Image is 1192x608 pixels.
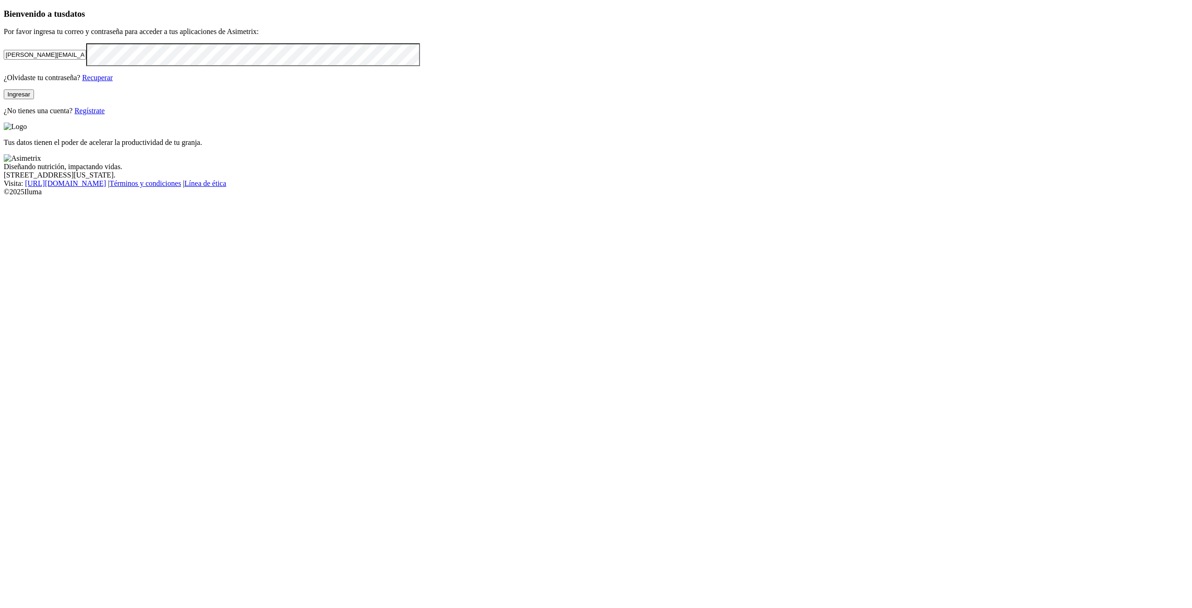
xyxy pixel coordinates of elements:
[4,154,41,163] img: Asimetrix
[74,107,105,115] a: Regístrate
[82,74,113,82] a: Recuperar
[4,74,1188,82] p: ¿Olvidaste tu contraseña?
[4,9,1188,19] h3: Bienvenido a tus
[4,50,86,60] input: Tu correo
[4,27,1188,36] p: Por favor ingresa tu correo y contraseña para acceder a tus aplicaciones de Asimetrix:
[184,179,226,187] a: Línea de ética
[109,179,181,187] a: Términos y condiciones
[4,123,27,131] img: Logo
[65,9,85,19] span: datos
[4,89,34,99] button: Ingresar
[4,163,1188,171] div: Diseñando nutrición, impactando vidas.
[4,138,1188,147] p: Tus datos tienen el poder de acelerar la productividad de tu granja.
[25,179,106,187] a: [URL][DOMAIN_NAME]
[4,188,1188,196] div: © 2025 Iluma
[4,107,1188,115] p: ¿No tienes una cuenta?
[4,171,1188,179] div: [STREET_ADDRESS][US_STATE].
[4,179,1188,188] div: Visita : | |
